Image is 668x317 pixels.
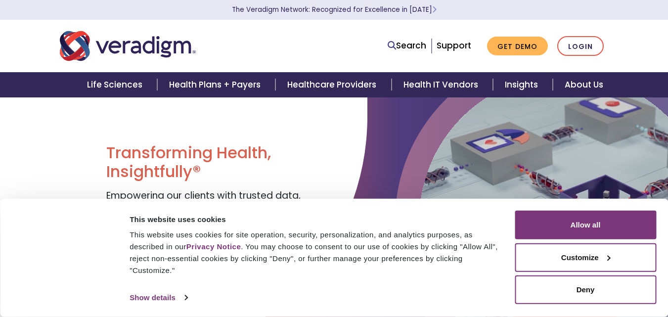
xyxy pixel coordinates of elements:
[515,275,656,304] button: Deny
[157,72,275,97] a: Health Plans + Payers
[493,72,553,97] a: Insights
[392,72,493,97] a: Health IT Vendors
[515,211,656,239] button: Allow all
[388,39,426,52] a: Search
[557,36,604,56] a: Login
[275,72,391,97] a: Healthcare Providers
[487,37,548,56] a: Get Demo
[432,5,437,14] span: Learn More
[553,72,615,97] a: About Us
[130,213,503,225] div: This website uses cookies
[437,40,471,51] a: Support
[232,5,437,14] a: The Veradigm Network: Recognized for Excellence in [DATE]Learn More
[106,143,326,181] h1: Transforming Health, Insightfully®
[130,290,187,305] a: Show details
[186,242,241,251] a: Privacy Notice
[130,229,503,276] div: This website uses cookies for site operation, security, personalization, and analytics purposes, ...
[60,30,196,62] img: Veradigm logo
[515,243,656,272] button: Customize
[75,72,157,97] a: Life Sciences
[106,189,324,245] span: Empowering our clients with trusted data, insights, and solutions to help reduce costs and improv...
